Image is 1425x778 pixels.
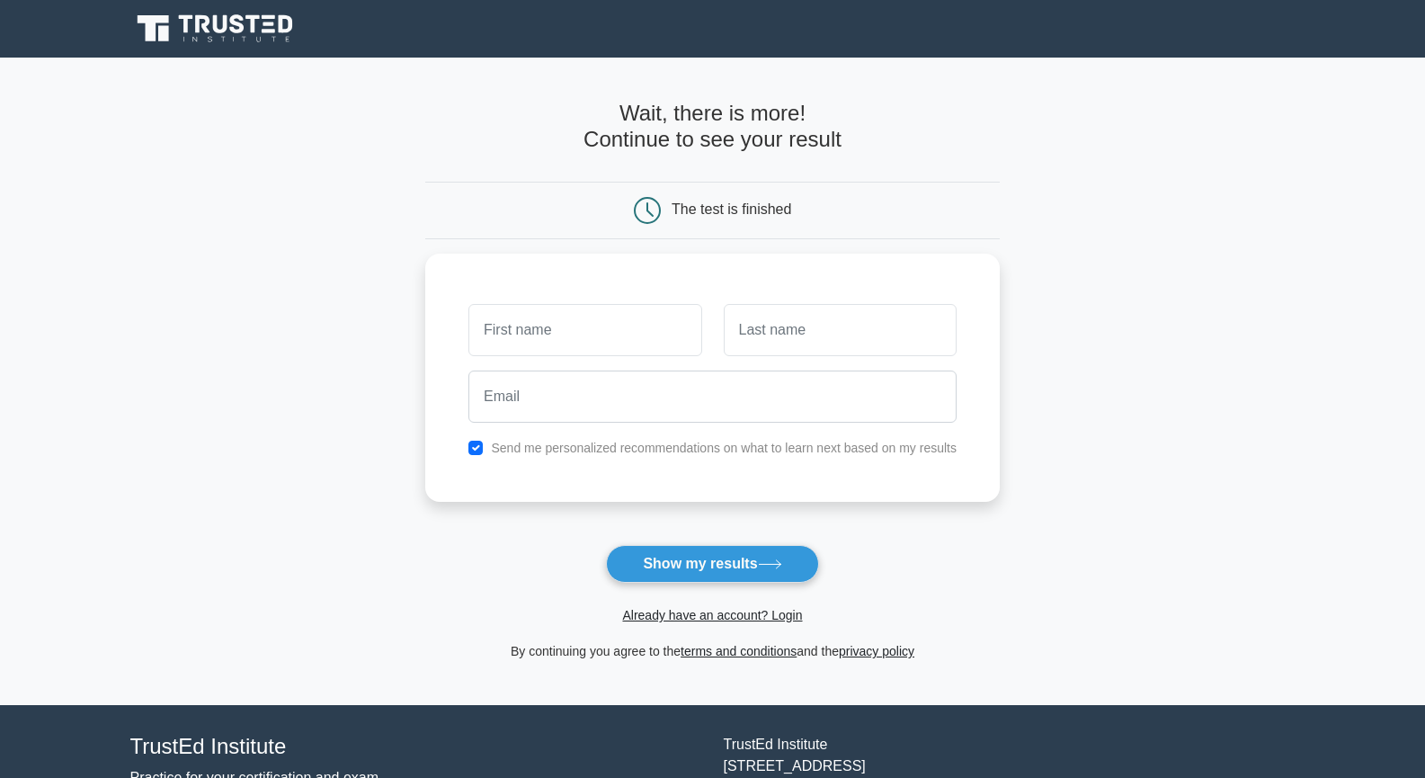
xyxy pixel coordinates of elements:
button: Show my results [606,545,818,583]
div: By continuing you agree to the and the [414,640,1011,662]
input: Email [468,371,957,423]
h4: TrustEd Institute [130,734,702,760]
div: The test is finished [672,201,791,217]
h4: Wait, there is more! Continue to see your result [425,101,1000,153]
input: Last name [724,304,957,356]
input: First name [468,304,701,356]
a: terms and conditions [681,644,797,658]
label: Send me personalized recommendations on what to learn next based on my results [491,441,957,455]
a: privacy policy [839,644,914,658]
a: Already have an account? Login [622,608,802,622]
